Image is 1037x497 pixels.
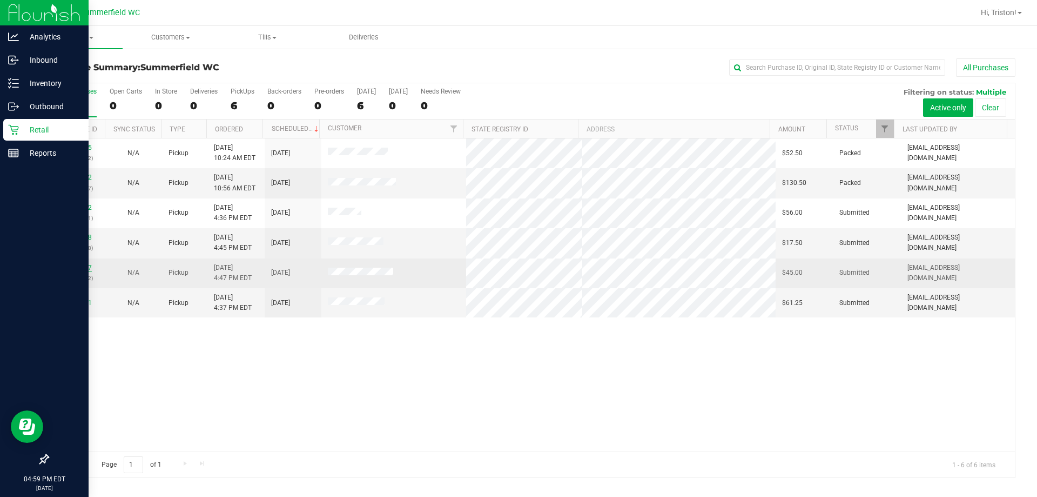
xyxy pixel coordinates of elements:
button: Clear [975,98,1006,117]
span: [DATE] 4:45 PM EDT [214,233,252,253]
p: Outbound [19,100,84,113]
div: Pre-orders [314,88,344,95]
div: Needs Review [421,88,461,95]
a: 11840818 [62,234,92,241]
span: [EMAIL_ADDRESS][DOMAIN_NAME] [907,143,1008,163]
a: Type [170,125,185,133]
div: 0 [389,100,408,112]
div: 0 [190,100,218,112]
span: Not Applicable [127,179,139,187]
a: Filter [445,120,463,138]
span: $52.50 [782,148,803,158]
span: [DATE] [271,238,290,248]
span: [DATE] 4:37 PM EDT [214,293,252,313]
span: $130.50 [782,178,806,188]
div: Open Carts [110,88,142,95]
inline-svg: Inventory [8,78,19,89]
a: Ordered [215,125,243,133]
div: 0 [155,100,177,112]
span: [DATE] 10:56 AM EDT [214,173,255,193]
span: $56.00 [782,208,803,218]
span: Customers [123,32,219,42]
p: [DATE] [5,484,84,492]
a: Scheduled [272,125,321,132]
inline-svg: Outbound [8,101,19,112]
a: Sync Status [113,125,155,133]
div: 0 [267,100,301,112]
span: Not Applicable [127,239,139,247]
a: Status [835,124,858,132]
a: State Registry ID [472,125,528,133]
span: Submitted [839,238,870,248]
span: [DATE] 4:36 PM EDT [214,203,252,223]
span: Deliveries [334,32,393,42]
span: [DATE] [271,298,290,308]
span: Packed [839,148,861,158]
a: Filter [876,120,894,138]
span: Summerfield WC [80,8,140,17]
button: N/A [127,148,139,158]
span: Pickup [169,208,188,218]
span: [DATE] [271,268,290,278]
button: N/A [127,208,139,218]
a: 11840761 [62,299,92,307]
a: Amount [778,125,805,133]
inline-svg: Analytics [8,31,19,42]
span: [DATE] 10:24 AM EDT [214,143,255,163]
span: [DATE] [271,208,290,218]
span: $61.25 [782,298,803,308]
a: 11838172 [62,174,92,181]
p: 04:59 PM EDT [5,474,84,484]
div: 6 [231,100,254,112]
input: 1 [124,456,143,473]
span: $45.00 [782,268,803,278]
span: Submitted [839,268,870,278]
a: 11840827 [62,264,92,271]
a: 11837595 [62,144,92,151]
button: N/A [127,178,139,188]
span: Not Applicable [127,209,139,216]
span: Page of 1 [92,456,170,473]
div: PickUps [231,88,254,95]
h3: Purchase Summary: [48,63,370,72]
span: [DATE] [271,178,290,188]
span: Not Applicable [127,149,139,157]
span: [EMAIL_ADDRESS][DOMAIN_NAME] [907,263,1008,283]
span: $17.50 [782,238,803,248]
th: Address [578,120,770,138]
a: Tills [219,26,315,49]
span: Pickup [169,268,188,278]
a: Last Updated By [903,125,957,133]
inline-svg: Inbound [8,55,19,65]
span: Pickup [169,178,188,188]
span: Packed [839,178,861,188]
span: [EMAIL_ADDRESS][DOMAIN_NAME] [907,233,1008,253]
span: Submitted [839,298,870,308]
input: Search Purchase ID, Original ID, State Registry ID or Customer Name... [729,59,945,76]
inline-svg: Reports [8,148,19,158]
span: [DATE] 4:47 PM EDT [214,263,252,283]
span: Pickup [169,238,188,248]
span: Hi, Triston! [981,8,1016,17]
div: [DATE] [389,88,408,95]
button: N/A [127,298,139,308]
div: 0 [110,100,142,112]
div: 0 [421,100,461,112]
span: [EMAIL_ADDRESS][DOMAIN_NAME] [907,173,1008,193]
p: Analytics [19,30,84,43]
span: Tills [219,32,315,42]
a: Deliveries [315,26,412,49]
a: 11840762 [62,204,92,211]
p: Retail [19,123,84,136]
span: Pickup [169,148,188,158]
button: N/A [127,238,139,248]
p: Reports [19,147,84,160]
inline-svg: Retail [8,124,19,135]
p: Inventory [19,77,84,90]
button: Active only [923,98,973,117]
div: 0 [314,100,344,112]
a: Customers [123,26,219,49]
div: In Store [155,88,177,95]
div: 6 [357,100,376,112]
span: Pickup [169,298,188,308]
